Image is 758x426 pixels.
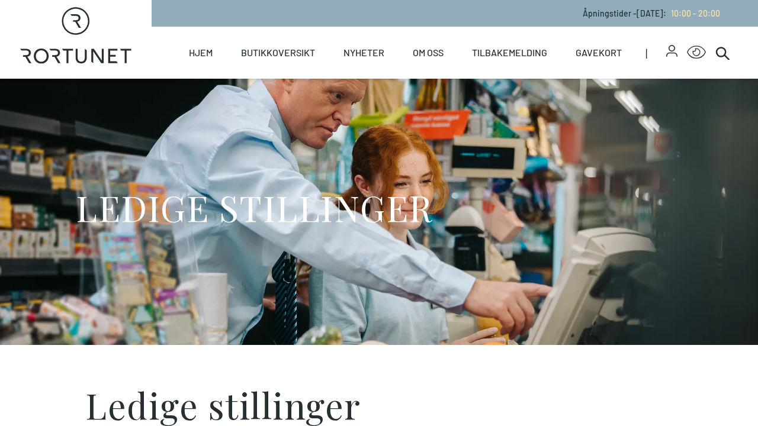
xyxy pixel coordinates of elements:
a: Butikkoversikt [241,27,315,79]
a: Hjem [189,27,213,79]
a: Om oss [413,27,444,79]
span: | [645,27,666,79]
a: Tilbakemelding [472,27,547,79]
a: Gavekort [576,27,622,79]
p: Åpningstider - [DATE] : [583,7,720,20]
a: 10:00 - 20:00 [666,8,720,18]
a: Nyheter [343,27,384,79]
button: Open Accessibility Menu [687,43,706,62]
h1: LEDIGE STILLINGER [76,185,433,230]
span: 10:00 - 20:00 [671,8,720,18]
